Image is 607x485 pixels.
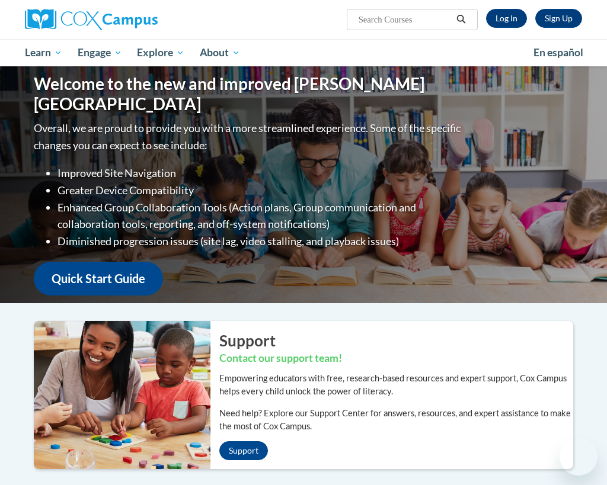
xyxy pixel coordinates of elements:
[486,9,527,28] a: Log In
[200,46,240,60] span: About
[57,182,464,199] li: Greater Device Compatibility
[78,46,122,60] span: Engage
[219,441,268,460] a: Support
[17,39,70,66] a: Learn
[34,262,163,296] a: Quick Start Guide
[219,407,573,433] p: Need help? Explore our Support Center for answers, resources, and expert assistance to make the m...
[560,438,598,476] iframe: Button to launch messaging window
[137,46,184,60] span: Explore
[219,372,573,398] p: Empowering educators with free, research-based resources and expert support, Cox Campus helps eve...
[25,9,158,30] img: Cox Campus
[25,321,210,469] img: ...
[357,12,452,27] input: Search Courses
[452,12,470,27] button: Search
[57,165,464,182] li: Improved Site Navigation
[25,46,62,60] span: Learn
[526,40,591,65] a: En español
[219,351,573,366] h3: Contact our support team!
[192,39,248,66] a: About
[57,199,464,233] li: Enhanced Group Collaboration Tools (Action plans, Group communication and collaboration tools, re...
[129,39,192,66] a: Explore
[70,39,130,66] a: Engage
[219,330,573,351] h2: Support
[57,233,464,250] li: Diminished progression issues (site lag, video stalling, and playback issues)
[25,9,199,30] a: Cox Campus
[34,120,464,154] p: Overall, we are proud to provide you with a more streamlined experience. Some of the specific cha...
[16,39,591,66] div: Main menu
[535,9,582,28] a: Register
[533,46,583,59] span: En español
[34,74,464,114] h1: Welcome to the new and improved [PERSON_NAME][GEOGRAPHIC_DATA]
